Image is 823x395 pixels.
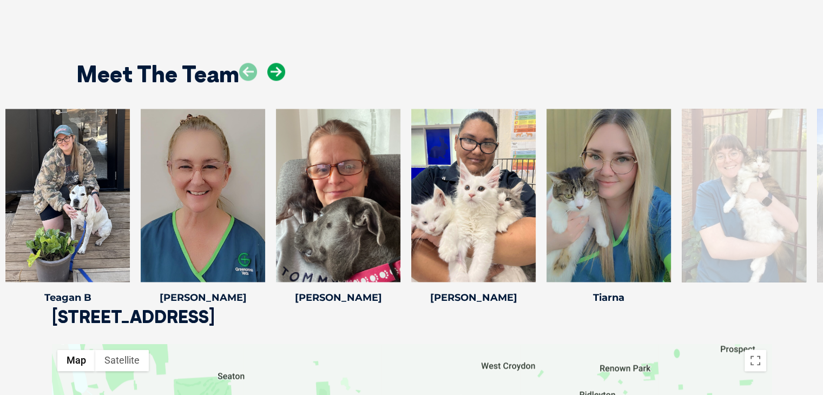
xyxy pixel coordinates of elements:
[411,293,536,302] h4: [PERSON_NAME]
[76,63,239,85] h2: Meet The Team
[547,293,671,302] h4: Tiarna
[276,293,400,302] h4: [PERSON_NAME]
[57,350,95,371] button: Show street map
[745,350,766,371] button: Toggle fullscreen view
[5,293,130,302] h4: Teagan B
[95,350,149,371] button: Show satellite imagery
[141,293,265,302] h4: [PERSON_NAME]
